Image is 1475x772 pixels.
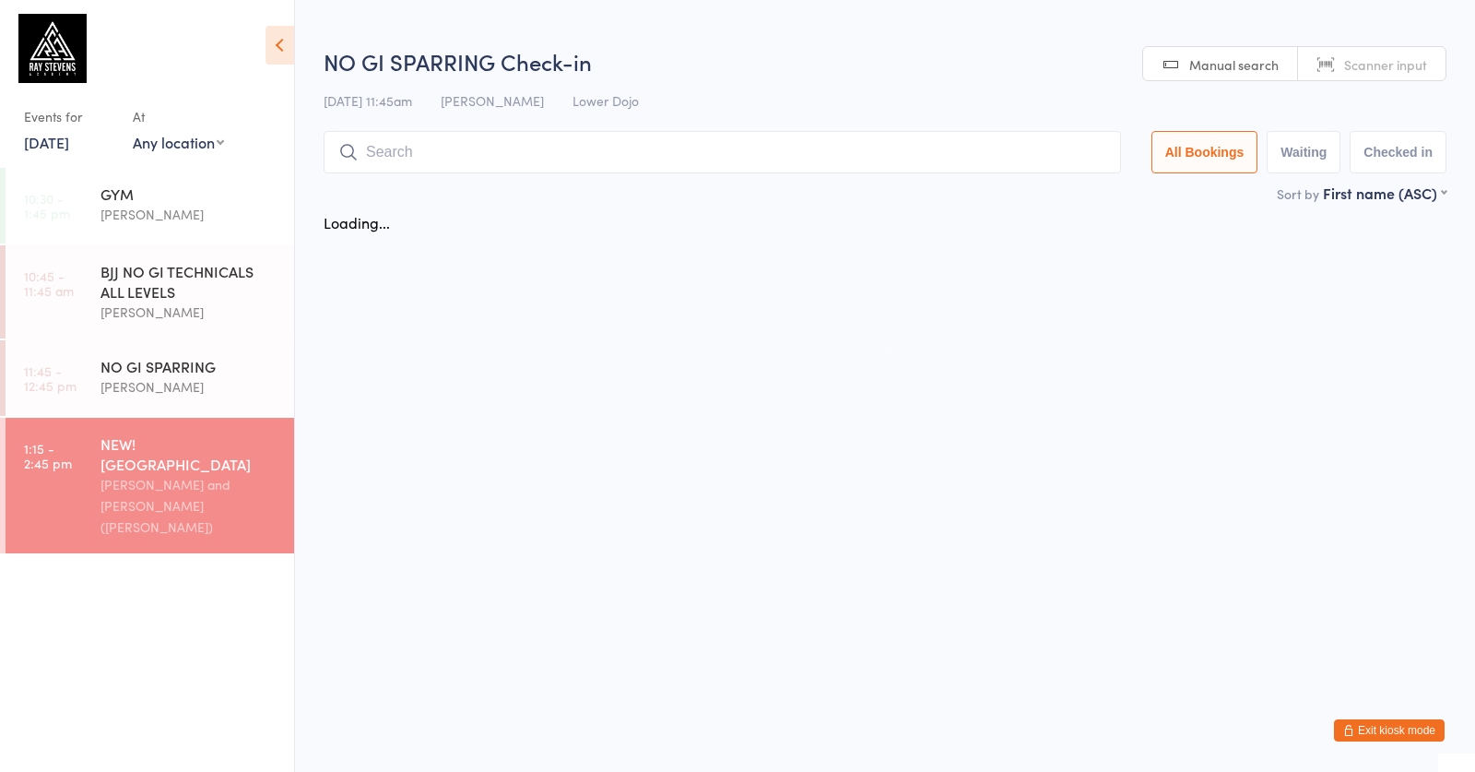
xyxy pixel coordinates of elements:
[572,91,639,110] span: Lower Dojo
[100,302,278,323] div: [PERSON_NAME]
[100,474,278,538] div: [PERSON_NAME] and [PERSON_NAME] ([PERSON_NAME])
[1334,719,1445,742] button: Exit kiosk mode
[441,91,544,110] span: [PERSON_NAME]
[100,376,278,398] div: [PERSON_NAME]
[324,131,1121,173] input: Search
[24,363,77,393] time: 11:45 - 12:45 pm
[1323,183,1446,203] div: First name (ASC)
[1151,131,1258,173] button: All Bookings
[100,204,278,225] div: [PERSON_NAME]
[133,132,224,152] div: Any location
[24,191,70,220] time: 10:30 - 1:45 pm
[1350,131,1446,173] button: Checked in
[24,268,74,298] time: 10:45 - 11:45 am
[1277,184,1319,203] label: Sort by
[324,91,412,110] span: [DATE] 11:45am
[133,101,224,132] div: At
[6,245,294,338] a: 10:45 -11:45 amBJJ NO GI TECHNICALS ALL LEVELS[PERSON_NAME]
[1189,55,1279,74] span: Manual search
[100,356,278,376] div: NO GI SPARRING
[100,434,278,474] div: NEW! [GEOGRAPHIC_DATA]
[324,212,390,232] div: Loading...
[24,441,72,470] time: 1:15 - 2:45 pm
[6,168,294,243] a: 10:30 -1:45 pmGYM[PERSON_NAME]
[1344,55,1427,74] span: Scanner input
[18,14,87,83] img: Ray Stevens Academy (Martial Sports Management Ltd T/A Ray Stevens Academy)
[100,184,278,204] div: GYM
[1267,131,1340,173] button: Waiting
[24,101,114,132] div: Events for
[24,132,69,152] a: [DATE]
[6,340,294,416] a: 11:45 -12:45 pmNO GI SPARRING[PERSON_NAME]
[324,46,1446,77] h2: NO GI SPARRING Check-in
[100,261,278,302] div: BJJ NO GI TECHNICALS ALL LEVELS
[6,418,294,553] a: 1:15 -2:45 pmNEW! [GEOGRAPHIC_DATA][PERSON_NAME] and [PERSON_NAME] ([PERSON_NAME])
